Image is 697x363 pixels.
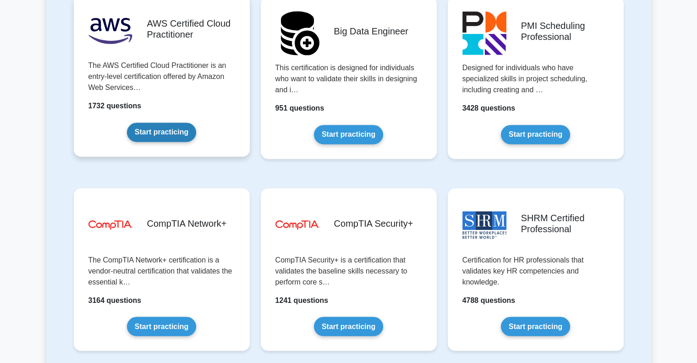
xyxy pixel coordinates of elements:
a: Start practicing [314,125,383,144]
a: Start practicing [501,317,570,336]
a: Start practicing [127,123,196,142]
a: Start practicing [127,317,196,336]
a: Start practicing [501,125,570,144]
a: Start practicing [314,317,383,336]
